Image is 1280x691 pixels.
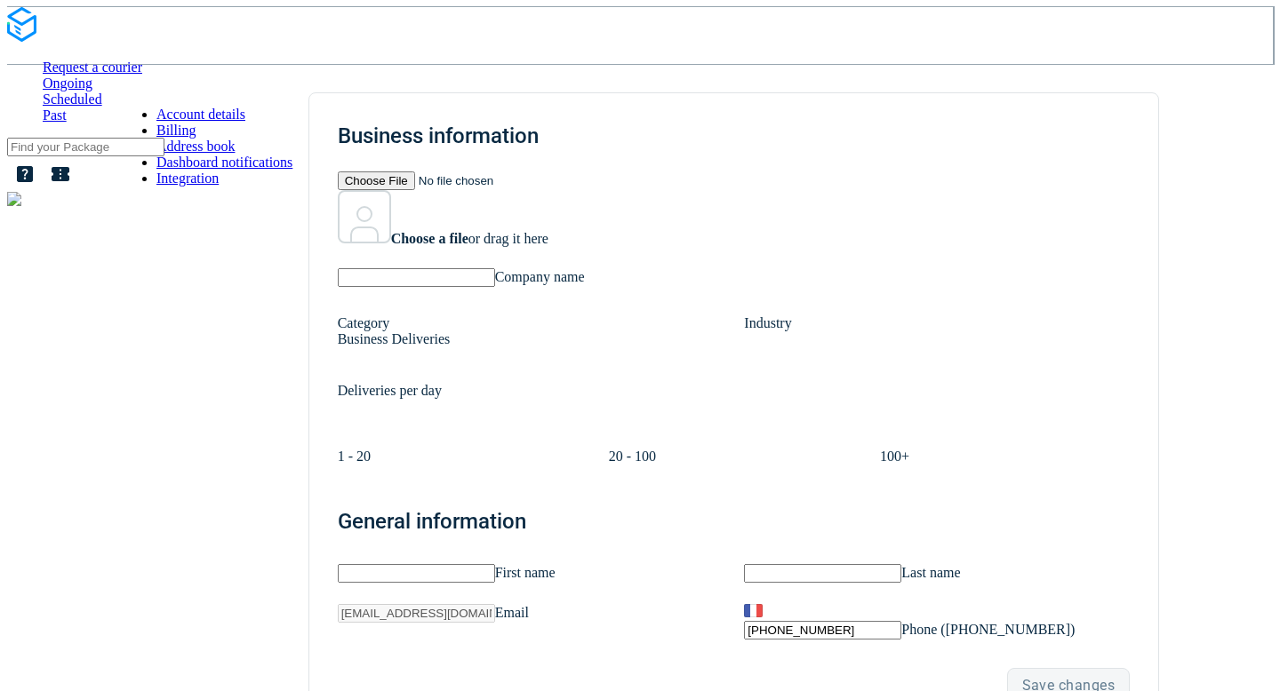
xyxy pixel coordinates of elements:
img: User uploaded content [338,190,391,243]
span: Category [338,315,390,330]
span: or drag it here [391,231,548,246]
span: General information [338,509,526,534]
img: Client [7,192,56,208]
label: Last name [901,565,960,580]
div: ​ [744,331,1130,347]
p: Deliveries per day [338,383,1130,399]
img: Country flag [744,604,763,617]
label: Company name [495,269,585,284]
div: Business Deliveries [338,331,724,347]
label: Email [495,605,529,620]
img: Logo [7,7,36,42]
p: 1 - 20 [338,449,588,465]
label: Phone ([PHONE_NUMBER]) [901,622,1075,637]
a: Scheduled [43,91,102,107]
strong: Choose a file [391,231,468,246]
span: Industry [744,315,791,330]
a: Ongoing [43,75,92,91]
label: First name [495,565,556,580]
input: Find your Package [7,138,164,156]
a: Request a courier [43,60,142,75]
p: 20 - 100 [609,449,859,465]
p: 100+ [880,449,1130,465]
a: Past [43,107,67,123]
